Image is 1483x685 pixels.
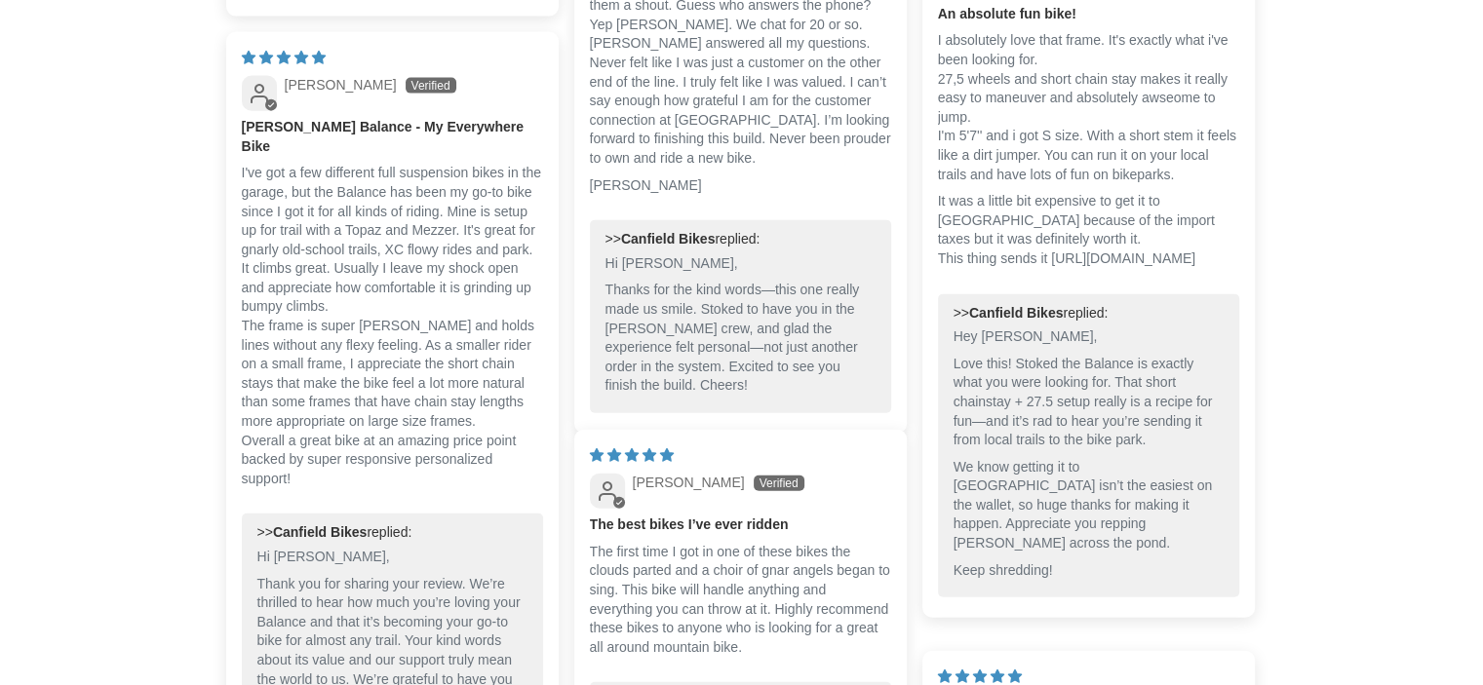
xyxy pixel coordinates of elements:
p: Love this! Stoked the Balance is exactly what you were looking for. That short chainstay + 27.5 s... [954,355,1224,450]
div: >> replied: [954,304,1224,323]
p: Hi [PERSON_NAME], [257,548,527,567]
p: Hey [PERSON_NAME], [954,327,1224,347]
span: 5 star review [590,447,674,463]
span: [PERSON_NAME] [633,475,745,490]
b: The best bikes I’ve ever ridden [590,515,891,535]
p: Hi [PERSON_NAME], [605,254,876,274]
p: It was a little bit expensive to get it to [GEOGRAPHIC_DATA] because of the import taxes but it w... [938,192,1239,268]
b: Canfield Bikes [273,524,367,540]
p: We know getting it to [GEOGRAPHIC_DATA] isn’t the easiest on the wallet, so huge thanks for makin... [954,458,1224,553]
p: [PERSON_NAME] [590,176,891,196]
b: [PERSON_NAME] Balance - My Everywhere Bike [242,118,543,156]
span: [PERSON_NAME] [285,77,397,93]
b: An absolute fun bike! [938,5,1239,24]
span: 5 star review [242,50,326,65]
b: Canfield Bikes [969,305,1063,321]
div: >> replied: [257,523,527,543]
p: The first time I got in one of these bikes the clouds parted and a choir of gnar angels began to ... [590,543,891,658]
p: Keep shredding! [954,561,1224,581]
b: Canfield Bikes [621,231,715,247]
div: >> replied: [605,230,876,249]
p: I've got a few different full suspension bikes in the garage, but the Balance has been my go-to b... [242,164,543,488]
p: Thanks for the kind words—this one really made us smile. Stoked to have you in the [PERSON_NAME] ... [605,281,876,396]
span: 5 star review [938,668,1022,684]
p: I absolutely love that frame. It's exactly what i've been looking for. 27,5 wheels and short chai... [938,31,1239,184]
